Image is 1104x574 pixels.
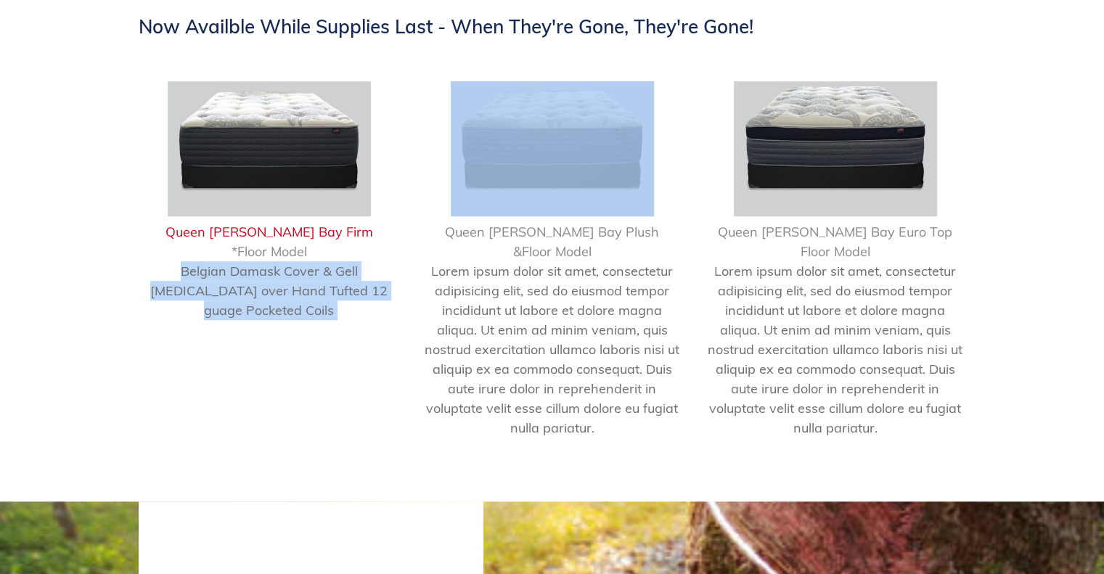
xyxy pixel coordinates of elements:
[425,263,679,436] span: Lorem ipsum dolor sit amet, consectetur adipisicing elit, sed do eiusmod tempor incididunt ut lab...
[708,263,962,436] span: Lorem ipsum dolor sit amet, consectetur adipisicing elit, sed do eiusmod tempor incididunt ut lab...
[168,81,371,217] img: chadwick-bay-firm-mattress.webp__PID:e76b4fa2-17af-4772-b4d1-b852c5d6e4b4
[451,81,654,217] img: chadwick-bay-plush-mattress.webp__PID:17af4772-74d1-4852-85d6-e4b4b70d7ff8
[150,263,388,319] span: Belgian Damask Cover & Gell [MEDICAL_DATA] over Hand Tufted 12 guage Pocketed Coils
[422,222,683,242] p: Queen [PERSON_NAME] Bay Plush
[139,15,966,38] h3: Now Availble While Supplies Last - When They're Gone, They're Gone!
[139,222,400,242] p: Queen [PERSON_NAME] Bay Firm
[422,242,683,261] p: &Floor Model
[139,242,400,261] p: *Floor Model
[705,242,966,261] p: Floor Model
[734,81,937,217] img: chadwick-bay-euro-top.webp__PID:74d1b852-c5d6-44b4-b70d-7ff8f3fcc809
[705,222,966,242] p: Queen [PERSON_NAME] Bay Euro Top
